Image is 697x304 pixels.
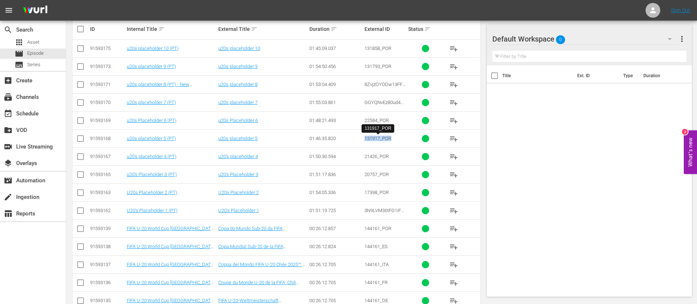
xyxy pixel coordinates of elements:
span: Asset [27,39,39,46]
a: Copa do Mundo Sub-20 da FIFA [GEOGRAPHIC_DATA] 2025™: Melhores Momentos [218,226,299,242]
span: Search [4,25,12,34]
span: GGYQNvEz80ud4Ycr0HXdJA_POR [364,100,406,111]
span: Episode [27,50,44,57]
span: Live Streaming [4,142,12,151]
a: Coppa del Mondo FIFA U-20 Chile 2025™: Highlights [218,262,305,273]
span: playlist_add [449,80,458,89]
a: U20's Placeholder 1 (PT) [127,208,177,213]
span: 144161_DE [364,298,388,303]
div: External Title [218,25,308,33]
a: u20s placeholder 8 (PT) - New Commentary [127,82,192,93]
span: playlist_add [449,260,458,269]
button: playlist_add [445,274,463,292]
div: 91593173 [90,64,125,69]
div: Status [408,25,443,33]
a: FIFA U-20 World Cup [GEOGRAPHIC_DATA] 2025™ - Highlights Bundle M4+M5+M6 (FR) [127,280,216,291]
a: FIFA U-20 World Cup [GEOGRAPHIC_DATA] 2025™ - Highlights Bundle M4+M5+M6 (PT) [127,226,215,242]
span: VOD [4,126,12,135]
a: FIFA U-20 World Cup [GEOGRAPHIC_DATA] 2025™ - Highlights Bundle M4+M5+M6 (IT) [127,262,215,273]
button: playlist_add [445,130,463,147]
span: playlist_add [449,62,458,71]
div: Internal Title [127,25,216,33]
span: playlist_add [449,98,458,107]
div: 01:46:35.820 [309,136,362,141]
a: Copa Mundial Sub-20 de la FIFA [GEOGRAPHIC_DATA] 2025™: Resúmenes [218,244,305,255]
a: u20's placeholder 4 (PT) [127,154,176,159]
span: playlist_add [449,278,458,287]
div: 91593169 [90,118,125,123]
div: 91593171 [90,82,125,87]
span: more_vert [678,35,686,43]
button: playlist_add [445,238,463,255]
a: U20s Placeholder 2 (PT) [127,190,177,195]
span: 21426_POR [364,154,389,159]
button: playlist_add [445,94,463,111]
span: playlist_add [449,44,458,53]
span: Automation [4,176,12,185]
span: playlist_add [449,116,458,125]
div: 91593168 [90,136,125,141]
a: u20s placeholder 10 (PT) [127,46,179,51]
a: u20s Placeholder 6 (PT) [127,118,176,123]
div: Duration [309,25,362,33]
a: Sign Out [671,7,690,13]
div: 91593135 [90,298,125,303]
button: Open Feedback Widget [684,130,697,174]
span: Episode [15,49,24,58]
span: 131793_POR [364,64,391,69]
span: 144161_ITA [364,262,389,267]
span: 131917_POR [364,136,391,141]
a: U20's Placeholder 1 [218,208,259,213]
button: playlist_add [445,202,463,219]
div: 3 [682,129,688,135]
span: 144161_POR [364,226,391,231]
span: 144161_ES [364,244,388,249]
div: External ID [364,26,406,32]
span: 3N9LVM36tFG1iF7iEScIwB_POR [364,208,405,219]
a: u20s Placeholder 6 [218,118,258,123]
span: Ingestion [4,193,12,201]
button: playlist_add [445,148,463,165]
span: Asset [15,38,24,47]
span: 20757_POR [364,172,389,177]
span: Series [15,60,24,69]
div: 01:51:17.836 [309,172,362,177]
span: playlist_add [449,170,458,179]
div: ID [90,26,125,32]
a: u20s placeholder 5 [218,136,258,141]
span: sort [251,26,258,32]
div: 91593137 [90,262,125,267]
th: Type [619,65,639,86]
span: playlist_add [449,206,458,215]
div: 01:50:30.594 [309,154,362,159]
div: 91593136 [90,280,125,285]
div: 91593162 [90,208,125,213]
div: 91593175 [90,46,125,51]
span: Overlays [4,159,12,168]
span: Channels [4,93,12,101]
a: FIFA U-20 World Cup [GEOGRAPHIC_DATA] 2025™ - Highlights Bundle M4+M5+M6 (ES) [127,244,216,255]
div: 01:54:05.336 [309,190,362,195]
span: playlist_add [449,152,458,161]
div: 91593163 [90,190,125,195]
a: u20s placeholder 5 (PT) [127,136,176,141]
span: playlist_add [449,188,458,197]
div: 91593139 [90,226,125,231]
button: playlist_add [445,112,463,129]
span: 22584_POR [364,118,389,123]
span: 144161_FR [364,280,388,285]
a: U20s Placeholder 2 [218,190,259,195]
th: Duration [639,65,683,86]
span: playlist_add [449,242,458,251]
a: u20s placeholder 9 [218,64,258,69]
button: playlist_add [445,58,463,75]
img: ans4CAIJ8jUAAAAAAAAAAAAAAAAAAAAAAAAgQb4GAAAAAAAAAAAAAAAAAAAAAAAAJMjXAAAAAAAAAAAAAAAAAAAAAAAAgAT5G... [18,2,53,19]
div: 00:26:12.857 [309,226,362,231]
span: menu [4,6,13,15]
div: 91593165 [90,172,125,177]
span: 131858_POR [364,46,391,51]
div: 01:55:03.861 [309,100,362,105]
a: u20's Placeholder 3 (PT) [127,172,177,177]
div: 01:53:04.409 [309,82,362,87]
div: 00:26:12.705 [309,298,362,303]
